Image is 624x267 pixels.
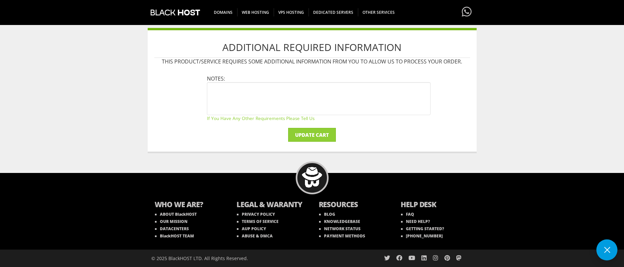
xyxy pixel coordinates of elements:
div: © 2025 BlackHOST LTD. All Rights Reserved. [151,250,309,267]
span: VPS HOSTING [274,8,309,16]
a: ABUSE & DMCA [237,233,273,239]
a: FAQ [401,211,414,217]
img: BlackHOST mascont, Blacky. [302,167,322,188]
a: NEED HELP? [401,219,430,224]
a: GETTING STARTED? [401,226,444,231]
b: HELP DESK [401,199,470,211]
a: TERMS OF SERVICE [237,219,279,224]
a: KNOWLEDGEBASE [319,219,360,224]
span: DOMAINS [209,8,237,16]
span: DEDICATED SERVERS [309,8,358,16]
a: BlackHOST TEAM [155,233,194,239]
a: NETWORK STATUS [319,226,361,231]
b: LEGAL & WARANTY [237,199,306,211]
small: If you have any other requirements please tell us [207,115,431,121]
input: Update Cart [288,128,336,142]
a: AUP POLICY [237,226,266,231]
a: OUR MISSION [155,219,187,224]
li: Notes: [207,75,431,121]
span: OTHER SERVICES [358,8,399,16]
a: [PHONE_NUMBER] [401,233,443,239]
b: WHO WE ARE? [155,199,224,211]
a: ABOUT BlackHOST [155,211,197,217]
p: This product/service requires some additional information from you to allow us to process your or... [154,58,470,65]
span: WEB HOSTING [237,8,274,16]
h1: Additional Required Information [154,37,470,58]
a: PRIVACY POLICY [237,211,275,217]
a: DATACENTERS [155,226,189,231]
b: RESOURCES [319,199,388,211]
a: PAYMENT METHODS [319,233,365,239]
a: BLOG [319,211,335,217]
